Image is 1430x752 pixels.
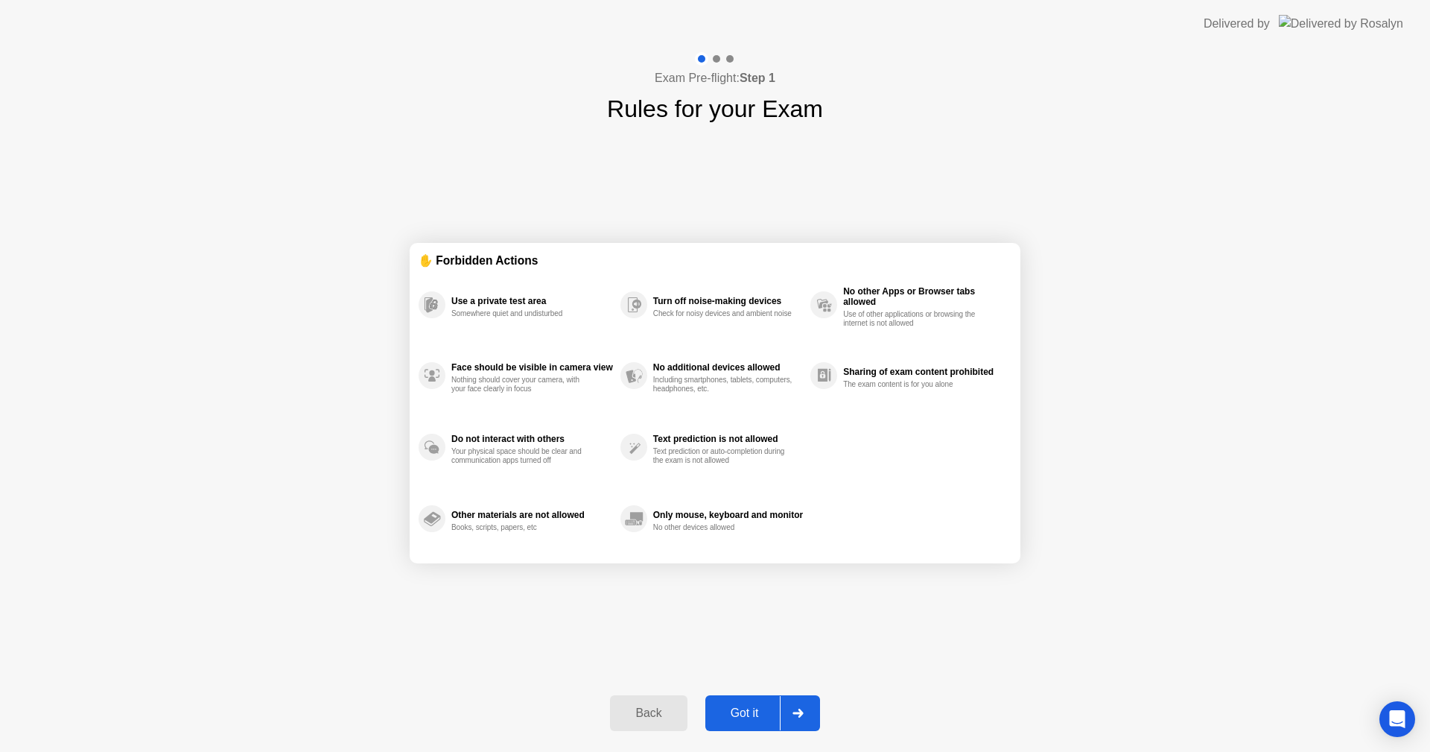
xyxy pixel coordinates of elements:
[451,362,613,373] div: Face should be visible in camera view
[705,695,820,731] button: Got it
[1279,15,1403,32] img: Delivered by Rosalyn
[843,286,1004,307] div: No other Apps or Browser tabs allowed
[653,376,794,394] div: Including smartphones, tablets, computers, headphones, etc.
[451,510,613,520] div: Other materials are not allowed
[451,309,592,318] div: Somewhere quiet and undisturbed
[710,707,780,720] div: Got it
[419,252,1011,269] div: ✋ Forbidden Actions
[740,72,775,84] b: Step 1
[653,362,803,373] div: No additional devices allowed
[451,523,592,532] div: Books, scripts, papers, etc
[653,296,803,306] div: Turn off noise-making devices
[653,434,803,444] div: Text prediction is not allowed
[451,434,613,444] div: Do not interact with others
[653,510,803,520] div: Only mouse, keyboard and monitor
[653,309,794,318] div: Check for noisy devices and ambient noise
[607,91,823,127] h1: Rules for your Exam
[451,447,592,465] div: Your physical space should be clear and communication apps turned off
[451,296,613,306] div: Use a private test area
[653,447,794,465] div: Text prediction or auto-completion during the exam is not allowed
[451,376,592,394] div: Nothing should cover your camera, with your face clearly in focus
[610,695,687,731] button: Back
[843,367,1004,377] div: Sharing of exam content prohibited
[1204,15,1270,33] div: Delivered by
[1379,701,1415,737] div: Open Intercom Messenger
[614,707,682,720] div: Back
[653,523,794,532] div: No other devices allowed
[843,380,984,389] div: The exam content is for you alone
[655,69,775,87] h4: Exam Pre-flight:
[843,310,984,328] div: Use of other applications or browsing the internet is not allowed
